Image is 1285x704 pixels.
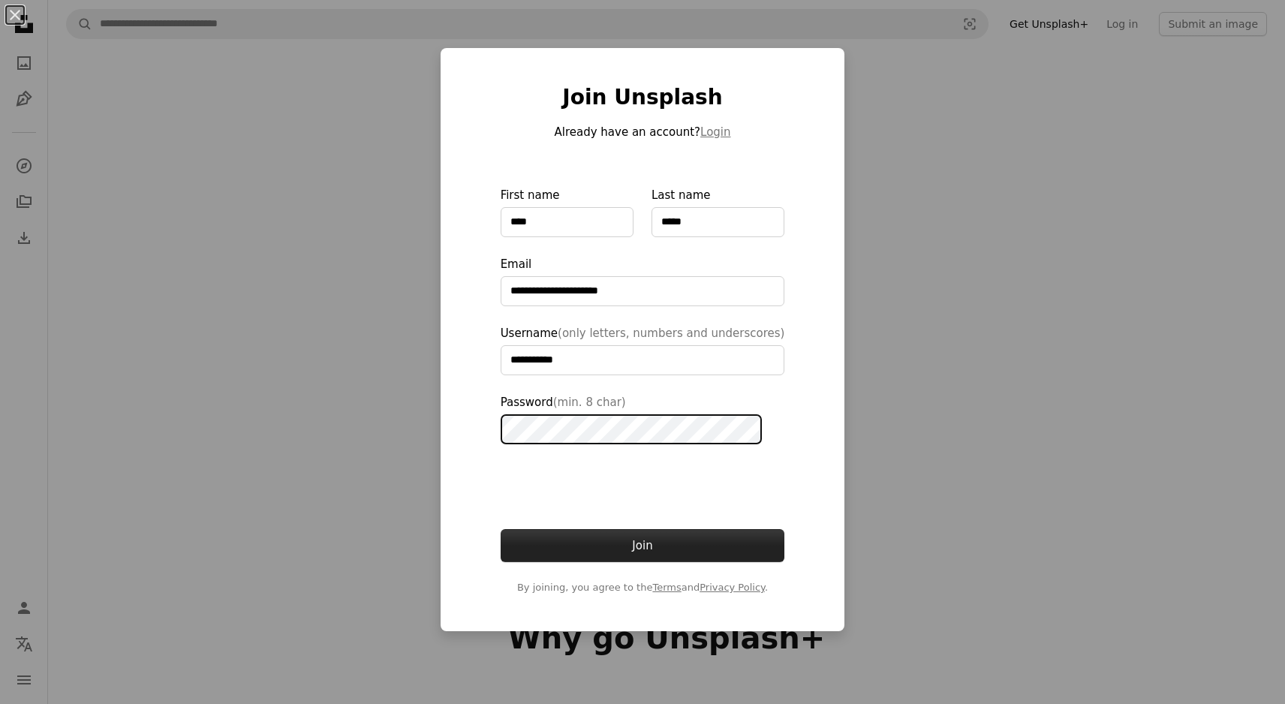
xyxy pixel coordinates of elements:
[501,207,633,237] input: First name
[501,186,633,237] label: First name
[553,396,626,409] span: (min. 8 char)
[700,582,765,593] a: Privacy Policy
[501,123,785,141] p: Already have an account?
[652,186,784,237] label: Last name
[501,255,785,306] label: Email
[501,580,785,595] span: By joining, you agree to the and .
[501,393,785,444] label: Password
[501,324,785,375] label: Username
[501,345,785,375] input: Username(only letters, numbers and underscores)
[501,84,785,111] h1: Join Unsplash
[558,326,784,340] span: (only letters, numbers and underscores)
[700,123,730,141] button: Login
[501,276,785,306] input: Email
[501,414,762,444] input: Password(min. 8 char)
[652,582,681,593] a: Terms
[652,207,784,237] input: Last name
[501,529,785,562] button: Join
